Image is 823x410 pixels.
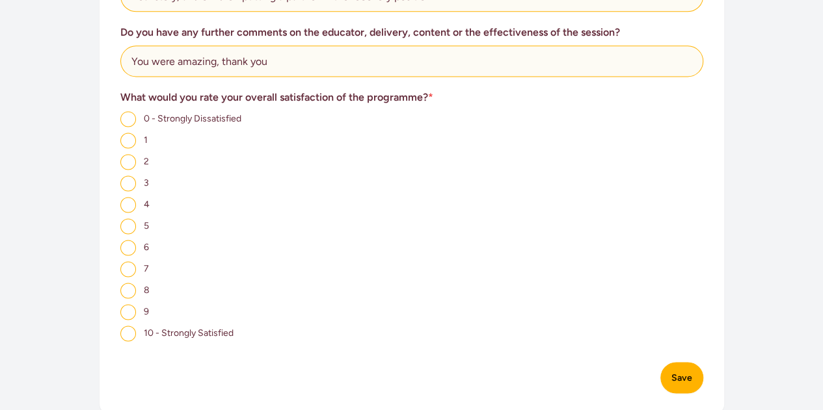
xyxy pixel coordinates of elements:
[120,197,136,212] input: 4
[120,154,136,170] input: 2
[660,362,703,393] button: Save
[120,283,136,298] input: 8
[144,242,149,253] span: 6
[144,220,149,231] span: 5
[144,327,234,339] span: 10 - Strongly Satisfied
[120,240,136,255] input: 6
[144,306,149,317] span: 9
[144,113,241,124] span: 0 - Strongly Dissatisfied
[120,90,703,105] h3: What would you rate your overall satisfaction of the programme?
[120,304,136,320] input: 9
[144,177,149,188] span: 3
[144,285,150,296] span: 8
[144,263,149,274] span: 7
[120,111,136,127] input: 0 - Strongly Dissatisfied
[144,135,148,146] span: 1
[120,218,136,234] input: 5
[120,133,136,148] input: 1
[144,156,149,167] span: 2
[144,199,150,210] span: 4
[120,261,136,277] input: 7
[120,175,136,191] input: 3
[120,326,136,341] input: 10 - Strongly Satisfied
[120,25,703,40] h3: Do you have any further comments on the educator, delivery, content or the effectiveness of the s...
